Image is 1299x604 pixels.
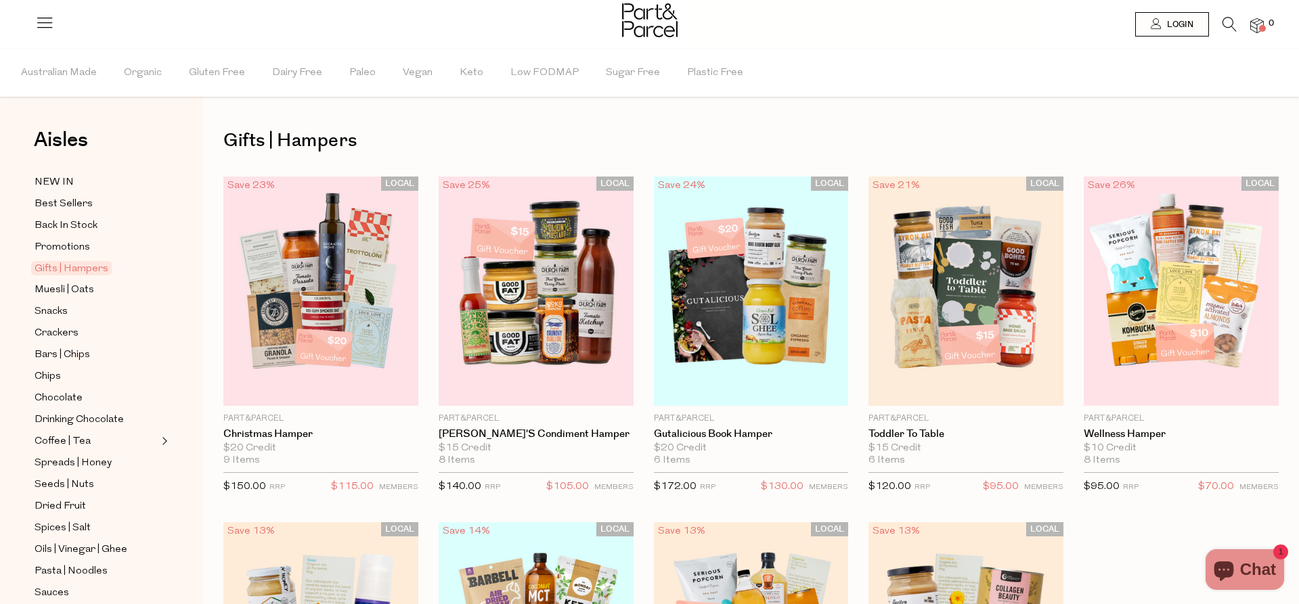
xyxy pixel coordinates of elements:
[223,522,279,540] div: Save 13%
[1084,177,1279,406] img: Wellness Hamper
[1084,482,1120,492] span: $95.00
[1084,413,1279,425] p: Part&Parcel
[1123,484,1139,491] small: RRP
[31,261,112,275] span: Gifts | Hampers
[35,520,91,536] span: Spices | Salt
[35,347,90,363] span: Bars | Chips
[622,3,678,37] img: Part&Parcel
[35,281,158,298] a: Muesli | Oats
[35,498,86,515] span: Dried Fruit
[34,130,88,164] a: Aisles
[1241,177,1279,191] span: LOCAL
[1084,442,1279,455] div: $10 Credit
[1250,18,1264,32] a: 0
[35,434,91,450] span: Coffee | Tea
[35,260,158,277] a: Gifts | Hampers
[403,49,433,97] span: Vegan
[654,428,849,440] a: Gutalicious Book Hamper
[1026,177,1063,191] span: LOCAL
[35,368,158,385] a: Chips
[35,412,124,428] span: Drinking Chocolate
[35,433,158,450] a: Coffee | Tea
[868,482,911,492] span: $120.00
[35,519,158,536] a: Spices | Salt
[35,175,74,191] span: NEW IN
[35,585,69,601] span: Sauces
[915,484,930,491] small: RRP
[868,177,924,195] div: Save 21%
[381,522,418,536] span: LOCAL
[654,413,849,425] p: Part&Parcel
[439,442,634,455] div: $15 Credit
[35,455,112,471] span: Spreads | Honey
[223,455,260,467] span: 9 Items
[35,390,83,406] span: Chocolate
[1239,484,1279,491] small: MEMBERS
[35,455,158,471] a: Spreads | Honey
[1026,522,1063,536] span: LOCAL
[223,413,418,425] p: Part&Parcel
[510,49,579,97] span: Low FODMAP
[439,177,634,406] img: Jordie Pie's Condiment Hamper
[35,390,158,406] a: Chocolate
[811,177,848,191] span: LOCAL
[460,49,483,97] span: Keto
[35,542,127,558] span: Oils | Vinegar | Ghee
[124,49,162,97] span: Organic
[809,484,848,491] small: MEMBERS
[654,177,849,406] img: Gutalicious Book Hamper
[35,563,158,580] a: Pasta | Noodles
[272,49,322,97] span: Dairy Free
[439,428,634,440] a: [PERSON_NAME]'s Condiment Hamper
[35,196,93,212] span: Best Sellers
[35,174,158,191] a: NEW IN
[868,177,1063,406] img: Toddler To Table
[868,428,1063,440] a: Toddler To Table
[439,413,634,425] p: Part&Parcel
[596,177,634,191] span: LOCAL
[868,442,1063,455] div: $15 Credit
[1084,455,1120,467] span: 8 Items
[1084,428,1279,440] a: Wellness Hamper
[654,482,697,492] span: $172.00
[606,49,660,97] span: Sugar Free
[439,482,481,492] span: $140.00
[654,177,709,195] div: Save 24%
[868,522,924,540] div: Save 13%
[439,522,494,540] div: Save 14%
[35,304,68,320] span: Snacks
[700,484,715,491] small: RRP
[379,484,418,491] small: MEMBERS
[349,49,376,97] span: Paleo
[546,478,589,496] span: $105.00
[439,455,475,467] span: 8 Items
[1024,484,1063,491] small: MEMBERS
[35,477,94,493] span: Seeds | Nuts
[35,239,158,256] a: Promotions
[331,478,374,496] span: $115.00
[761,478,803,496] span: $130.00
[868,413,1063,425] p: Part&Parcel
[594,484,634,491] small: MEMBERS
[983,478,1019,496] span: $95.00
[811,522,848,536] span: LOCAL
[35,325,79,342] span: Crackers
[21,49,97,97] span: Australian Made
[35,563,108,580] span: Pasta | Noodles
[35,584,158,601] a: Sauces
[868,455,905,467] span: 6 Items
[654,442,849,455] div: $20 Credit
[654,522,709,540] div: Save 13%
[1135,12,1209,37] a: Login
[223,442,418,455] div: $20 Credit
[223,177,279,195] div: Save 23%
[35,411,158,428] a: Drinking Chocolate
[35,239,90,256] span: Promotions
[35,282,94,298] span: Muesli | Oats
[35,476,158,493] a: Seeds | Nuts
[223,482,266,492] span: $150.00
[34,125,88,155] span: Aisles
[1198,478,1234,496] span: $70.00
[35,325,158,342] a: Crackers
[35,541,158,558] a: Oils | Vinegar | Ghee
